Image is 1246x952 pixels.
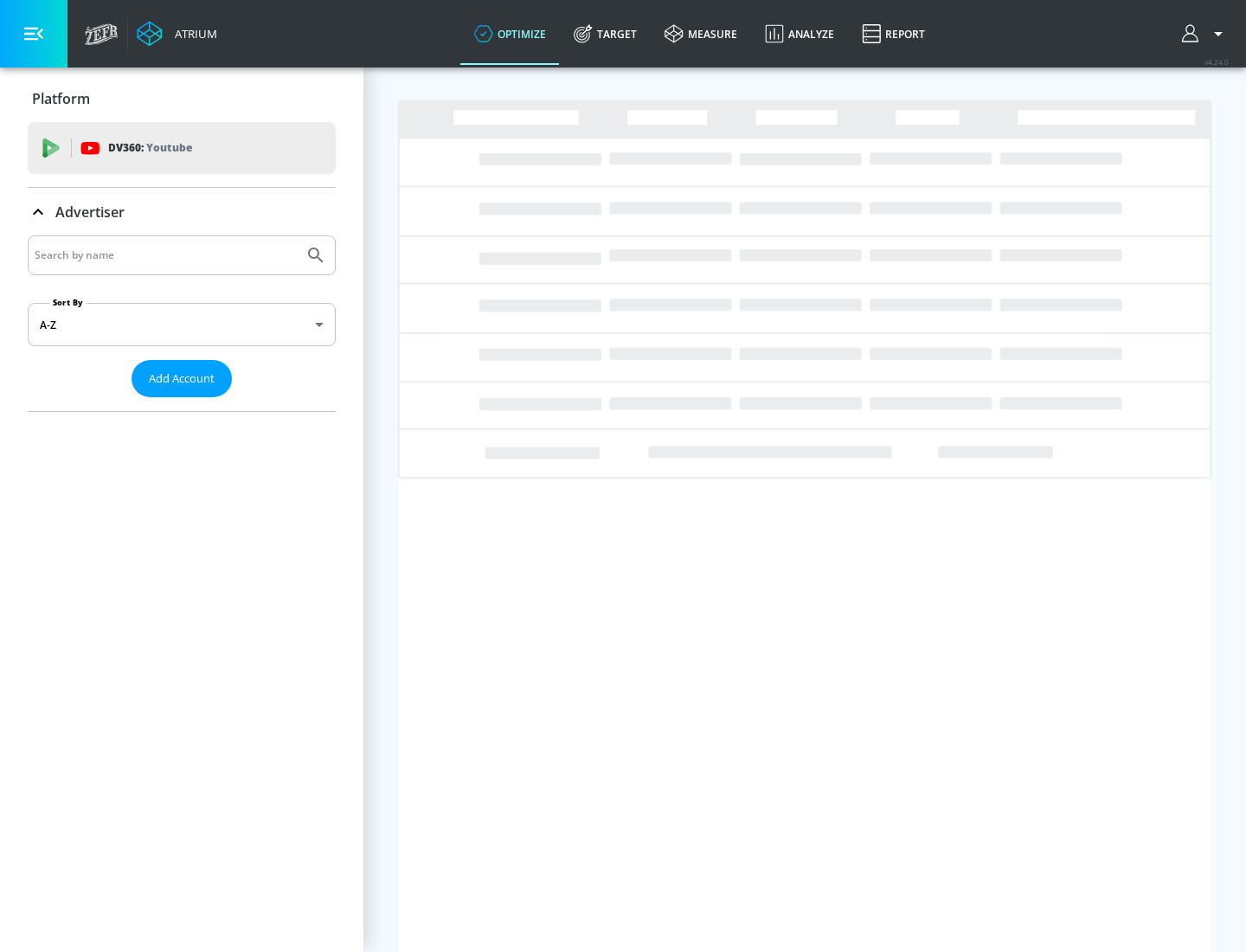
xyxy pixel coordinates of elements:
input: Search by name [35,244,297,267]
div: A-Z [28,303,336,346]
a: optimize [460,3,560,65]
p: Advertiser [55,203,125,222]
div: Platform [28,74,336,123]
button: Add Account [132,360,232,397]
div: Advertiser [28,235,336,411]
nav: list of Advertiser [28,397,336,411]
div: Atrium [168,26,217,42]
div: Advertiser [28,188,336,236]
p: Youtube [146,138,192,157]
label: Sort By [49,297,87,308]
p: DV360: [108,138,192,158]
a: Analyze [751,3,848,65]
a: Report [848,3,939,65]
a: Atrium [137,21,217,47]
span: v 4.24.0 [1204,57,1229,67]
div: DV360: Youtube [28,122,336,174]
span: Add Account [149,369,215,389]
a: measure [651,3,751,65]
a: Target [560,3,651,65]
p: Platform [32,89,90,108]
